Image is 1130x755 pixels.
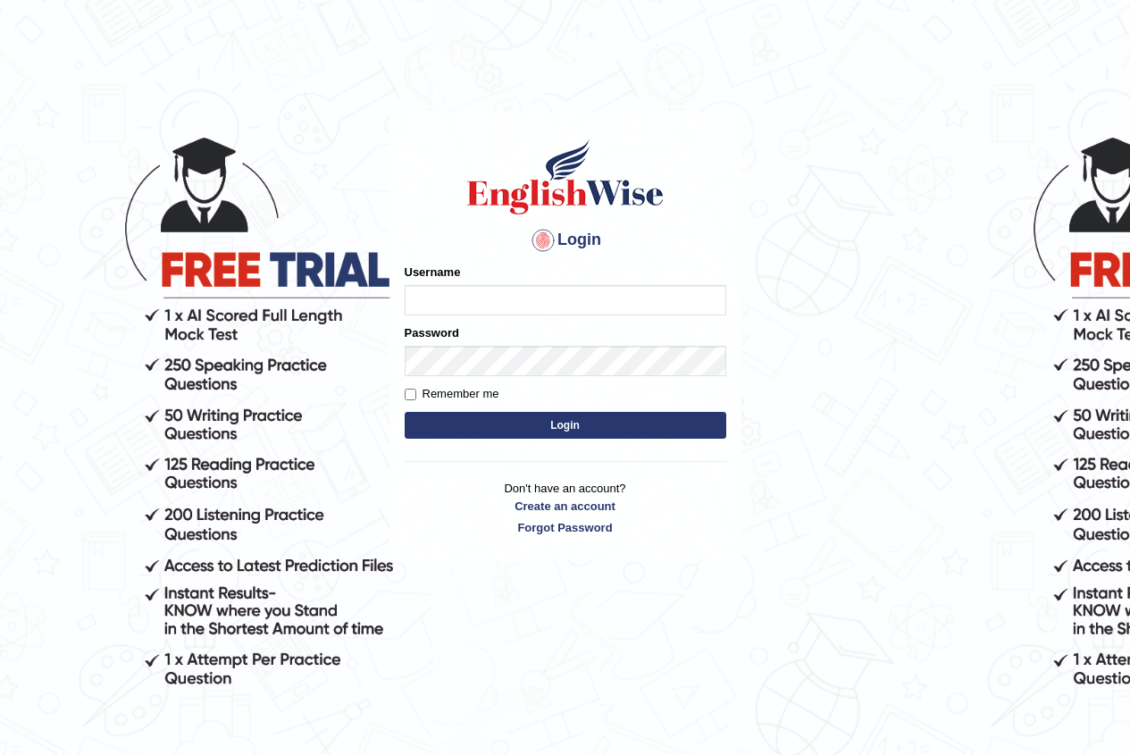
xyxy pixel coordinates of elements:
h4: Login [405,226,726,255]
label: Username [405,264,461,281]
input: Remember me [405,389,416,400]
a: Forgot Password [405,519,726,536]
button: Login [405,412,726,439]
p: Don't have an account? [405,480,726,535]
label: Remember me [405,385,499,403]
label: Password [405,324,459,341]
img: Logo of English Wise sign in for intelligent practice with AI [464,137,667,217]
a: Create an account [405,498,726,515]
